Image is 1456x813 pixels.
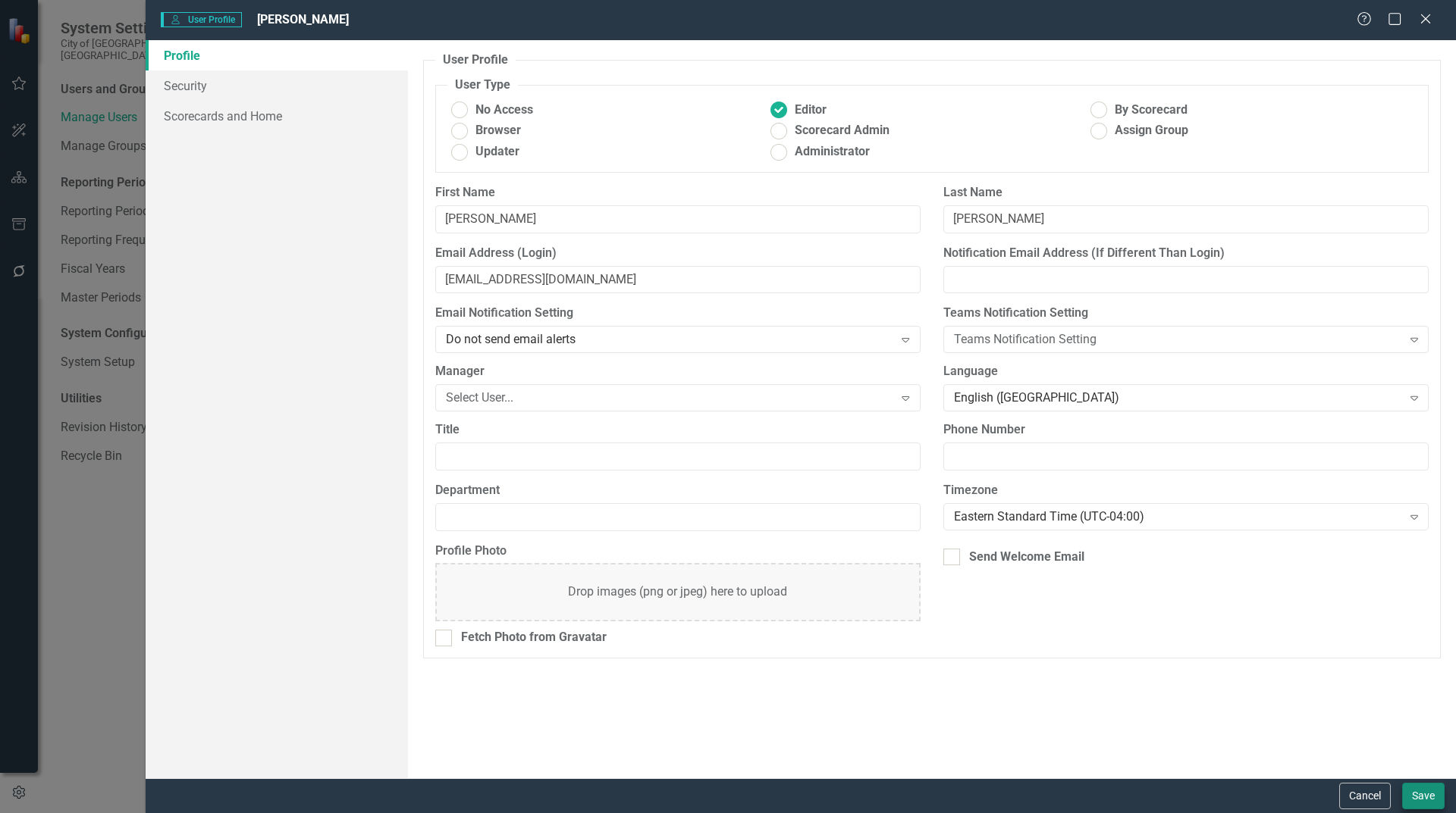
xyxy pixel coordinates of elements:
[795,102,827,119] span: Editor
[435,52,516,69] legend: User Profile
[435,482,921,499] label: Department
[447,77,518,94] legend: User Type
[446,331,894,349] div: Do not send email alerts
[146,70,408,101] a: Security
[1339,783,1391,809] button: Cancel
[1115,122,1188,139] span: Assign Group
[943,184,1429,202] label: Last Name
[146,101,408,131] a: Scorecards and Home
[435,245,921,262] label: Email Address (Login)
[257,12,349,27] span: [PERSON_NAME]
[435,543,921,560] label: Profile Photo
[969,549,1084,566] div: Send Welcome Email
[568,583,787,601] div: Drop images (png or jpeg) here to upload
[435,363,921,380] label: Manager
[1115,102,1188,119] span: By Scorecard
[475,102,533,119] span: No Access
[446,389,894,407] div: Select User...
[943,245,1429,262] label: Notification Email Address (If Different Than Login)
[954,331,1402,349] div: Teams Notification Setting
[1402,783,1445,809] button: Save
[475,143,519,161] span: Updater
[795,122,890,139] span: Scorecard Admin
[146,40,408,70] a: Profile
[943,305,1429,322] label: Teams Notification Setting
[161,12,242,27] span: User Profile
[435,184,921,202] label: First Name
[435,305,921,322] label: Email Notification Setting
[954,389,1402,407] div: English ([GEOGRAPHIC_DATA])
[943,363,1429,380] label: Language
[475,122,521,139] span: Browser
[435,421,921,439] label: Title
[795,143,870,161] span: Administrator
[954,508,1402,525] div: Eastern Standard Time (UTC-04:00)
[461,629,607,646] div: Fetch Photo from Gravatar
[943,482,1429,499] label: Timezone
[943,421,1429,439] label: Phone Number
